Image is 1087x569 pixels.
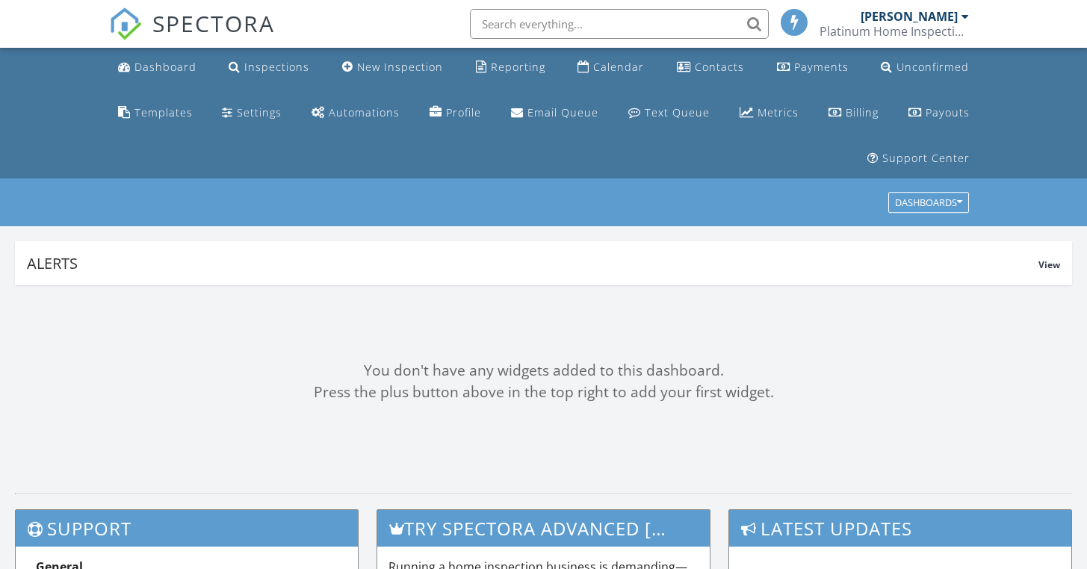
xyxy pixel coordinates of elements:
div: Calendar [593,60,644,74]
div: Reporting [491,60,545,74]
div: Text Queue [645,105,710,119]
a: SPECTORA [109,20,275,52]
button: Dashboards [888,193,969,214]
div: Alerts [27,253,1038,273]
a: Automations (Basic) [306,99,406,127]
input: Search everything... [470,9,769,39]
div: Templates [134,105,193,119]
span: View [1038,258,1060,271]
div: Payments [794,60,849,74]
a: Contacts [671,54,750,81]
div: Billing [846,105,879,119]
a: Email Queue [505,99,604,127]
a: Unconfirmed [875,54,975,81]
div: Settings [237,105,282,119]
div: [PERSON_NAME] [861,9,958,24]
a: Inspections [223,54,315,81]
div: Platinum Home Inspection, LLC [820,24,969,39]
div: Metrics [758,105,799,119]
div: You don't have any widgets added to this dashboard. [15,360,1072,382]
a: Templates [112,99,199,127]
a: New Inspection [336,54,449,81]
a: Payouts [902,99,976,127]
a: Company Profile [424,99,487,127]
div: Payouts [926,105,970,119]
a: Payments [771,54,855,81]
div: New Inspection [357,60,443,74]
div: Dashboard [134,60,196,74]
a: Dashboard [112,54,202,81]
div: Contacts [695,60,744,74]
div: Dashboards [895,198,962,208]
img: The Best Home Inspection Software - Spectora [109,7,142,40]
div: Automations [329,105,400,119]
a: Reporting [470,54,551,81]
h3: Support [16,510,358,547]
span: SPECTORA [152,7,275,39]
a: Metrics [734,99,805,127]
a: Billing [823,99,885,127]
div: Email Queue [527,105,598,119]
h3: Try spectora advanced [DATE] [377,510,710,547]
a: Settings [216,99,288,127]
h3: Latest Updates [729,510,1071,547]
div: Press the plus button above in the top right to add your first widget. [15,382,1072,403]
a: Calendar [572,54,650,81]
a: Text Queue [622,99,716,127]
a: Support Center [861,145,976,172]
div: Support Center [882,151,970,165]
div: Unconfirmed [896,60,969,74]
div: Inspections [244,60,309,74]
div: Profile [446,105,481,119]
